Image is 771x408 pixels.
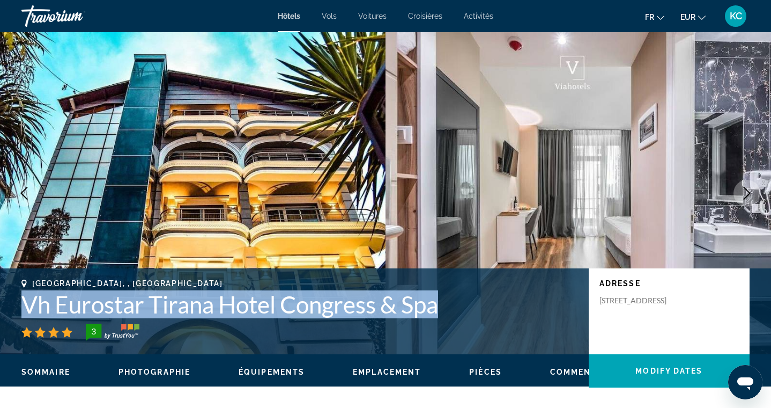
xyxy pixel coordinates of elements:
[358,12,387,20] a: Voitures
[550,367,623,377] button: Commentaires
[469,368,502,376] span: Pièces
[11,180,38,207] button: Previous image
[635,367,702,375] span: Modify Dates
[21,2,129,30] a: Travorium
[83,325,104,338] div: 3
[21,367,70,377] button: Sommaire
[21,368,70,376] span: Sommaire
[21,290,578,318] h1: Vh Eurostar Tirana Hotel Congress & Spa
[599,296,685,305] p: [STREET_ADDRESS]
[464,12,493,20] a: Activités
[599,279,739,288] p: Adresse
[353,367,421,377] button: Emplacement
[730,11,742,21] span: KC
[118,368,190,376] span: Photographie
[32,279,223,288] span: [GEOGRAPHIC_DATA], , [GEOGRAPHIC_DATA]
[550,368,623,376] span: Commentaires
[118,367,190,377] button: Photographie
[353,368,421,376] span: Emplacement
[86,324,139,341] img: TrustYou guest rating badge
[680,13,695,21] span: EUR
[239,367,305,377] button: Équipements
[589,354,750,388] button: Modify Dates
[278,12,300,20] a: Hôtels
[645,9,664,25] button: Change language
[408,12,442,20] a: Croisières
[728,365,762,399] iframe: Bouton de lancement de la fenêtre de messagerie
[680,9,706,25] button: Change currency
[733,180,760,207] button: Next image
[322,12,337,20] a: Vols
[239,368,305,376] span: Équipements
[469,367,502,377] button: Pièces
[645,13,654,21] span: fr
[722,5,750,27] button: User Menu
